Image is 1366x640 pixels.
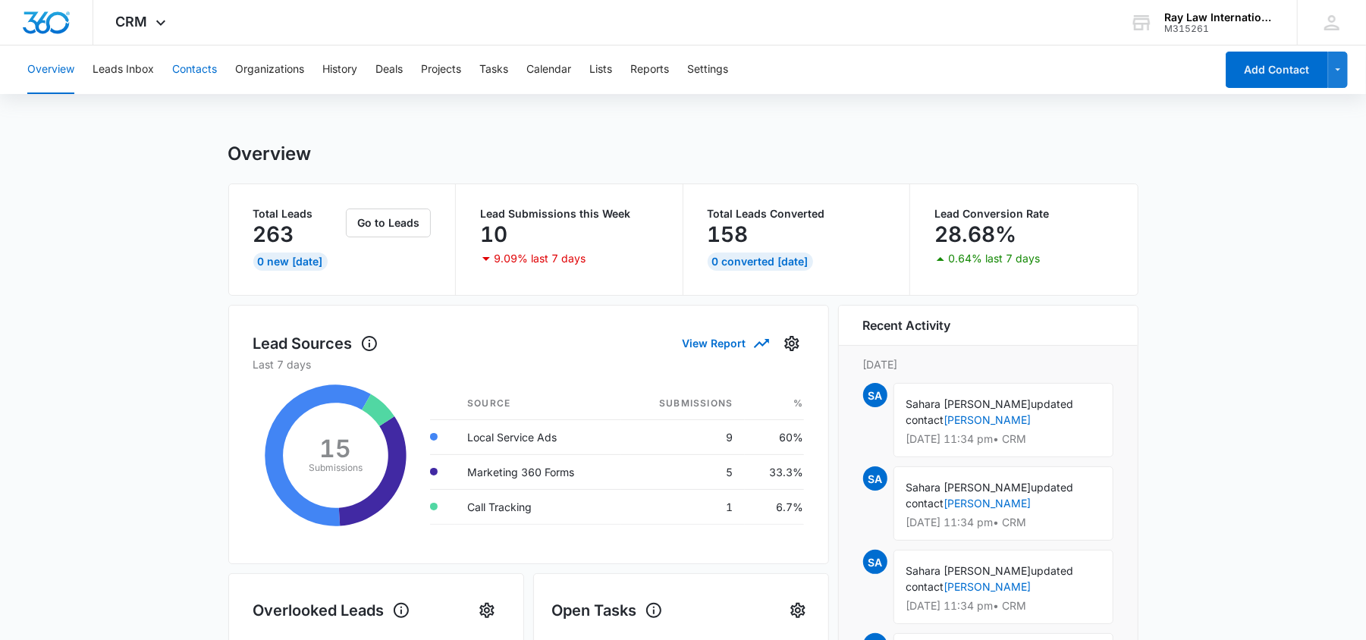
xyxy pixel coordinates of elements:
[253,222,294,246] p: 263
[479,45,508,94] button: Tasks
[253,209,344,219] p: Total Leads
[745,489,803,524] td: 6.7%
[172,45,217,94] button: Contacts
[1164,24,1275,34] div: account id
[494,253,586,264] p: 9.09% last 7 days
[745,419,803,454] td: 60%
[93,45,154,94] button: Leads Inbox
[934,222,1016,246] p: 28.68%
[906,397,1032,410] span: Sahara [PERSON_NAME]
[745,454,803,489] td: 33.3%
[906,564,1032,577] span: Sahara [PERSON_NAME]
[253,253,328,271] div: 0 New [DATE]
[253,332,378,355] h1: Lead Sources
[863,466,887,491] span: SA
[116,14,148,30] span: CRM
[621,454,745,489] td: 5
[455,387,621,420] th: Source
[621,387,745,420] th: Submissions
[934,209,1113,219] p: Lead Conversion Rate
[944,580,1032,593] a: [PERSON_NAME]
[1226,52,1328,88] button: Add Contact
[526,45,571,94] button: Calendar
[745,387,803,420] th: %
[863,550,887,574] span: SA
[322,45,357,94] button: History
[228,143,312,165] h1: Overview
[346,209,431,237] button: Go to Leads
[786,598,810,623] button: Settings
[630,45,669,94] button: Reports
[375,45,403,94] button: Deals
[421,45,461,94] button: Projects
[863,383,887,407] span: SA
[480,222,507,246] p: 10
[683,330,768,356] button: View Report
[455,419,621,454] td: Local Service Ads
[552,599,663,622] h1: Open Tasks
[621,489,745,524] td: 1
[906,481,1032,494] span: Sahara [PERSON_NAME]
[708,222,749,246] p: 158
[780,331,804,356] button: Settings
[948,253,1040,264] p: 0.64% last 7 days
[621,419,745,454] td: 9
[863,356,1113,372] p: [DATE]
[944,413,1032,426] a: [PERSON_NAME]
[687,45,728,94] button: Settings
[944,497,1032,510] a: [PERSON_NAME]
[1164,11,1275,24] div: account name
[455,454,621,489] td: Marketing 360 Forms
[906,434,1101,444] p: [DATE] 11:34 pm • CRM
[708,253,813,271] div: 0 Converted [DATE]
[906,601,1101,611] p: [DATE] 11:34 pm • CRM
[27,45,74,94] button: Overview
[455,489,621,524] td: Call Tracking
[480,209,658,219] p: Lead Submissions this Week
[906,517,1101,528] p: [DATE] 11:34 pm • CRM
[708,209,886,219] p: Total Leads Converted
[253,356,804,372] p: Last 7 days
[346,216,431,229] a: Go to Leads
[863,316,951,334] h6: Recent Activity
[475,598,499,623] button: Settings
[589,45,612,94] button: Lists
[235,45,304,94] button: Organizations
[253,599,410,622] h1: Overlooked Leads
